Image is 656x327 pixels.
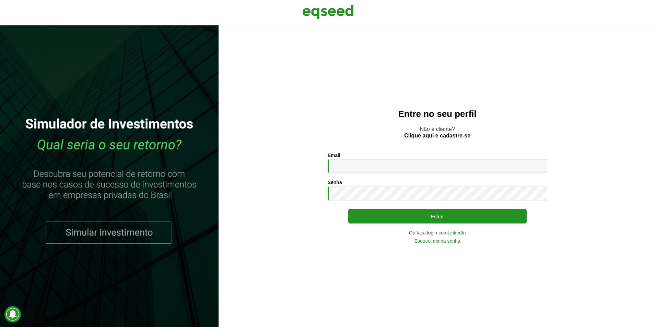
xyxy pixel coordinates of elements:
button: Entrar [348,209,527,223]
label: Email [328,153,340,158]
h2: Entre no seu perfil [232,109,642,119]
a: Esqueci minha senha [414,239,460,243]
a: LinkedIn [448,230,466,235]
a: Clique aqui e cadastre-se [404,133,470,138]
div: Ou faça login com [328,230,547,235]
img: EqSeed Logo [302,3,354,21]
label: Senha [328,180,342,185]
p: Não é cliente? [232,126,642,139]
